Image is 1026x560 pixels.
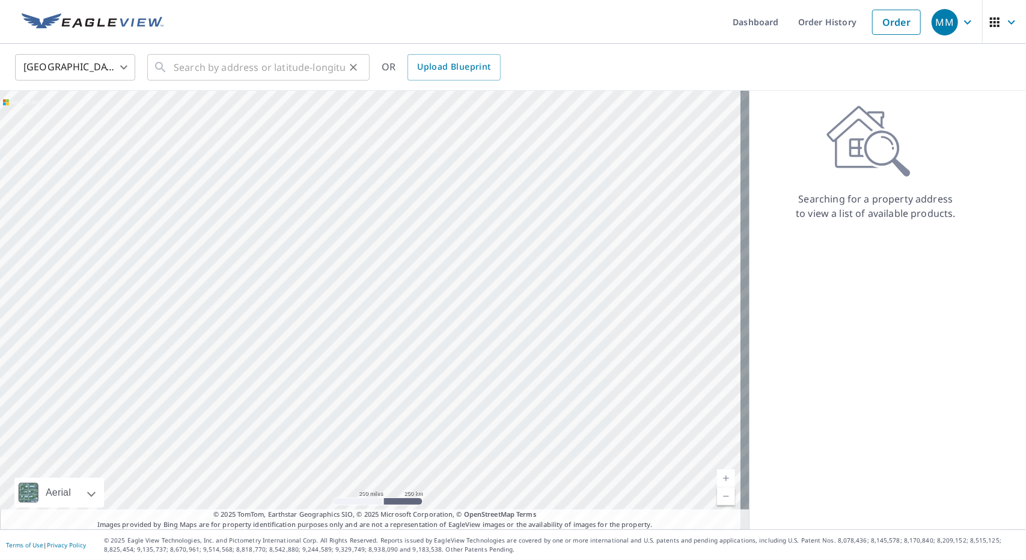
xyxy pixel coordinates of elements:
p: © 2025 Eagle View Technologies, Inc. and Pictometry International Corp. All Rights Reserved. Repo... [104,536,1020,554]
a: OpenStreetMap [464,510,515,519]
input: Search by address or latitude-longitude [174,50,345,84]
img: EV Logo [22,13,163,31]
a: Current Level 5, Zoom In [717,469,735,487]
div: Aerial [42,478,75,508]
a: Terms [516,510,536,519]
a: Terms of Use [6,541,43,549]
a: Current Level 5, Zoom Out [717,487,735,505]
a: Order [872,10,921,35]
span: © 2025 TomTom, Earthstar Geographics SIO, © 2025 Microsoft Corporation, © [213,510,536,520]
button: Clear [345,59,362,76]
p: | [6,541,86,549]
div: [GEOGRAPHIC_DATA] [15,50,135,84]
a: Upload Blueprint [408,54,500,81]
div: OR [382,54,501,81]
p: Searching for a property address to view a list of available products. [795,192,956,221]
div: Aerial [14,478,104,508]
a: Privacy Policy [47,541,86,549]
span: Upload Blueprint [417,59,490,75]
div: MM [932,9,958,35]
